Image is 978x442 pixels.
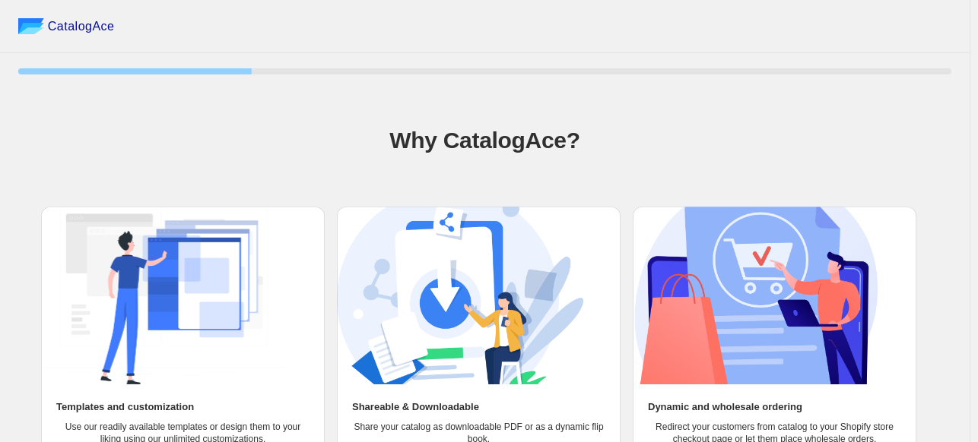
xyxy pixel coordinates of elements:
[41,207,287,384] img: Templates and customization
[337,207,583,384] img: Shareable & Downloadable
[633,207,879,384] img: Dynamic and wholesale ordering
[352,399,479,415] h2: Shareable & Downloadable
[48,19,115,34] span: CatalogAce
[18,18,44,34] img: catalog ace
[648,399,802,415] h2: Dynamic and wholesale ordering
[18,125,951,156] h1: Why CatalogAce?
[56,399,194,415] h2: Templates and customization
